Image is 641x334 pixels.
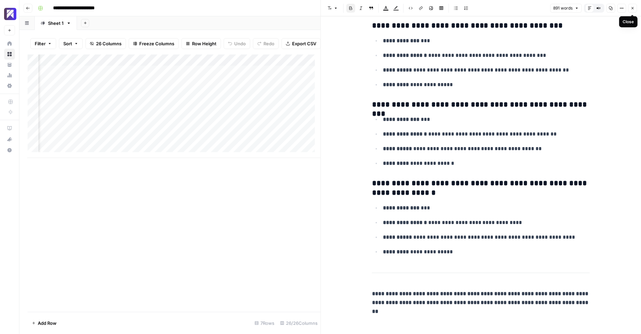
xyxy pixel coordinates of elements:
[224,38,250,49] button: Undo
[4,38,15,49] a: Home
[4,5,15,22] button: Workspace: Overjet - Test
[4,134,15,144] div: What's new?
[4,8,16,20] img: Overjet - Test Logo
[4,123,15,134] a: AirOps Academy
[234,40,246,47] span: Undo
[292,40,316,47] span: Export CSV
[30,38,56,49] button: Filter
[192,40,217,47] span: Row Height
[553,5,573,11] span: 891 words
[35,16,77,30] a: Sheet 1
[4,145,15,156] button: Help + Support
[139,40,174,47] span: Freeze Columns
[4,70,15,81] a: Usage
[96,40,122,47] span: 26 Columns
[35,40,46,47] span: Filter
[252,318,277,329] div: 7 Rows
[4,59,15,70] a: Your Data
[4,80,15,91] a: Settings
[263,40,274,47] span: Redo
[63,40,72,47] span: Sort
[181,38,221,49] button: Row Height
[623,19,634,25] div: Close
[4,49,15,60] a: Browse
[277,318,321,329] div: 26/26 Columns
[48,20,64,27] div: Sheet 1
[59,38,83,49] button: Sort
[282,38,321,49] button: Export CSV
[28,318,61,329] button: Add Row
[129,38,179,49] button: Freeze Columns
[85,38,126,49] button: 26 Columns
[253,38,279,49] button: Redo
[38,320,57,327] span: Add Row
[4,134,15,145] button: What's new?
[550,4,582,13] button: 891 words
